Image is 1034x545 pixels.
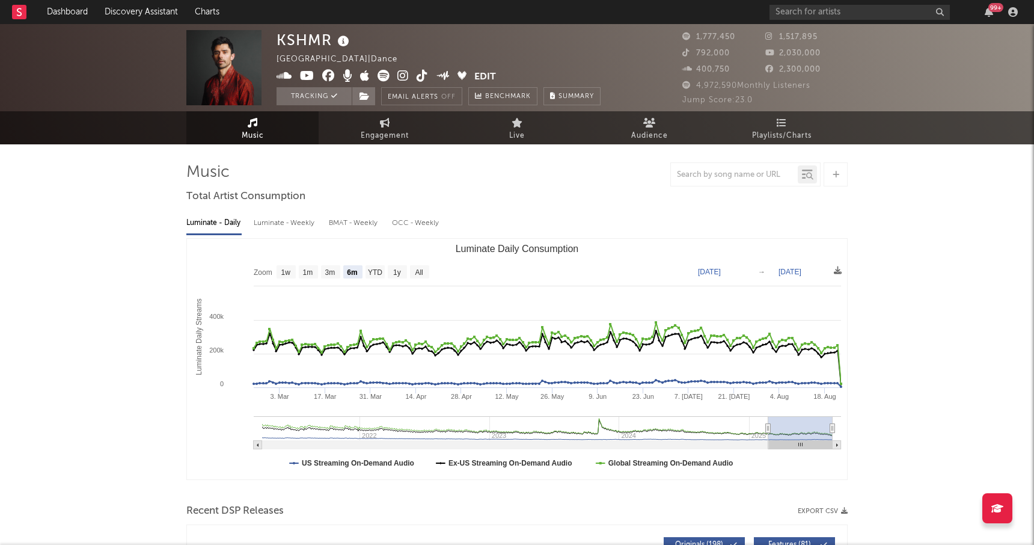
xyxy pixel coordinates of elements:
[779,268,801,276] text: [DATE]
[671,170,798,180] input: Search by song name or URL
[368,268,382,277] text: YTD
[985,7,993,17] button: 99+
[271,393,290,400] text: 3. Mar
[347,268,357,277] text: 6m
[589,393,607,400] text: 9. Jun
[209,313,224,320] text: 400k
[187,239,847,479] svg: Luminate Daily Consumption
[770,393,789,400] text: 4. Aug
[329,213,380,233] div: BMAT - Weekly
[456,244,579,254] text: Luminate Daily Consumption
[718,393,750,400] text: 21. [DATE]
[405,393,426,400] text: 14. Apr
[277,52,411,67] div: [GEOGRAPHIC_DATA] | Dance
[509,129,525,143] span: Live
[495,393,519,400] text: 12. May
[798,508,848,515] button: Export CSV
[765,66,821,73] span: 2,300,000
[474,70,496,85] button: Edit
[765,49,821,57] span: 2,030,000
[698,268,721,276] text: [DATE]
[441,94,456,100] em: Off
[540,393,564,400] text: 26. May
[361,129,409,143] span: Engagement
[186,504,284,519] span: Recent DSP Releases
[451,393,472,400] text: 28. Apr
[682,33,735,41] span: 1,777,450
[254,268,272,277] text: Zoom
[765,33,818,41] span: 1,517,895
[608,459,733,467] text: Global Streaming On-Demand Audio
[254,213,317,233] div: Luminate - Weekly
[682,66,730,73] span: 400,750
[543,87,601,105] button: Summary
[682,96,753,104] span: Jump Score: 23.0
[988,3,1003,12] div: 99 +
[758,268,765,276] text: →
[277,87,352,105] button: Tracking
[325,268,335,277] text: 3m
[186,189,305,204] span: Total Artist Consumption
[682,82,810,90] span: 4,972,590 Monthly Listeners
[451,111,583,144] a: Live
[392,213,440,233] div: OCC - Weekly
[715,111,848,144] a: Playlists/Charts
[302,459,414,467] text: US Streaming On-Demand Audio
[468,87,537,105] a: Benchmark
[319,111,451,144] a: Engagement
[209,346,224,354] text: 200k
[631,129,668,143] span: Audience
[813,393,836,400] text: 18. Aug
[281,268,291,277] text: 1w
[558,93,594,100] span: Summary
[242,129,264,143] span: Music
[314,393,337,400] text: 17. Mar
[632,393,654,400] text: 23. Jun
[220,380,224,387] text: 0
[583,111,715,144] a: Audience
[195,298,203,375] text: Luminate Daily Streams
[682,49,730,57] span: 792,000
[359,393,382,400] text: 31. Mar
[415,268,423,277] text: All
[485,90,531,104] span: Benchmark
[186,111,319,144] a: Music
[675,393,703,400] text: 7. [DATE]
[303,268,313,277] text: 1m
[752,129,812,143] span: Playlists/Charts
[277,30,352,50] div: KSHMR
[393,268,401,277] text: 1y
[381,87,462,105] button: Email AlertsOff
[186,213,242,233] div: Luminate - Daily
[448,459,572,467] text: Ex-US Streaming On-Demand Audio
[769,5,950,20] input: Search for artists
